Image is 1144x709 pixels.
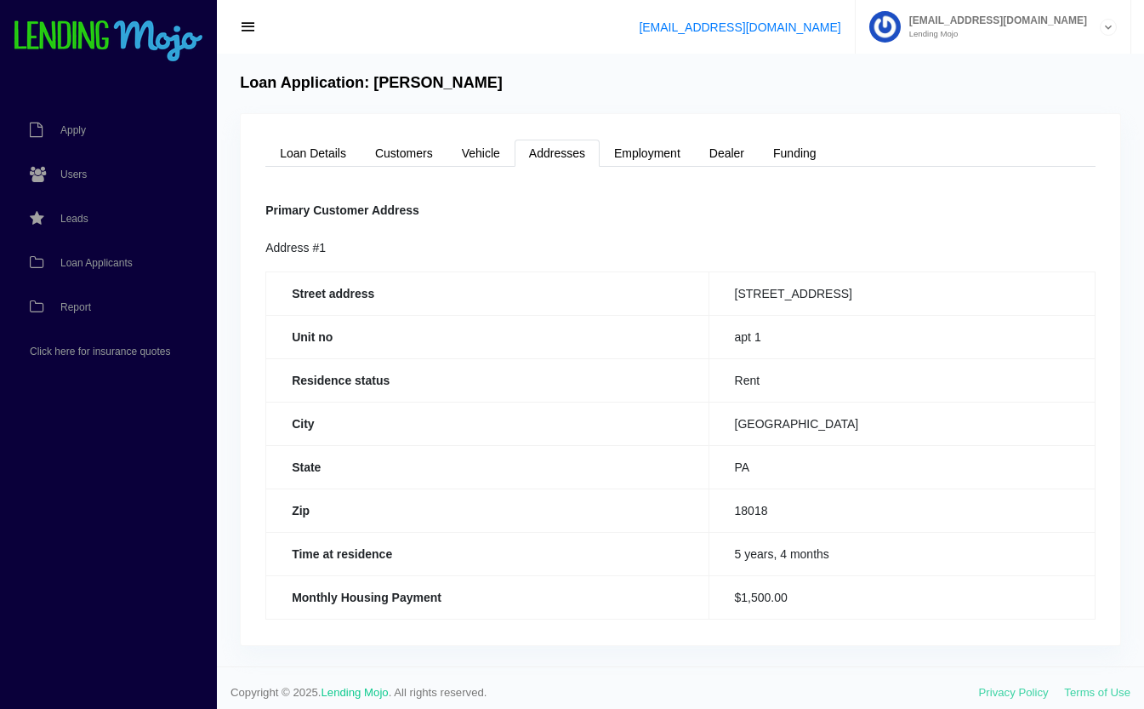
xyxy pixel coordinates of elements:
[639,20,840,34] a: [EMAIL_ADDRESS][DOMAIN_NAME]
[60,302,91,312] span: Report
[266,532,709,575] th: Time at residence
[266,402,709,445] th: City
[709,445,1095,489] td: PA
[695,140,759,167] a: Dealer
[60,125,86,135] span: Apply
[13,20,204,63] img: logo-small.png
[265,201,1096,221] div: Primary Customer Address
[265,238,1096,259] div: Address #1
[869,11,901,43] img: Profile image
[709,489,1095,532] td: 18018
[759,140,831,167] a: Funding
[515,140,600,167] a: Addresses
[600,140,695,167] a: Employment
[901,30,1087,38] small: Lending Mojo
[709,272,1095,315] td: [STREET_ADDRESS]
[709,315,1095,358] td: apt 1
[266,489,709,532] th: Zip
[60,258,133,268] span: Loan Applicants
[1064,686,1130,699] a: Terms of Use
[361,140,447,167] a: Customers
[266,358,709,402] th: Residence status
[709,575,1095,619] td: $1,500.00
[292,591,441,604] b: Monthly Housing Payment
[979,686,1049,699] a: Privacy Policy
[266,445,709,489] th: State
[60,169,87,180] span: Users
[447,140,515,167] a: Vehicle
[60,214,88,224] span: Leads
[266,315,709,358] th: Unit no
[30,346,170,357] span: Click here for insurance quotes
[709,358,1095,402] td: Rent
[322,686,389,699] a: Lending Mojo
[265,140,361,167] a: Loan Details
[709,532,1095,575] td: 5 years, 4 months
[240,74,503,93] h4: Loan Application: [PERSON_NAME]
[901,15,1087,26] span: [EMAIL_ADDRESS][DOMAIN_NAME]
[266,272,709,315] th: Street address
[231,684,979,701] span: Copyright © 2025. . All rights reserved.
[709,402,1095,445] td: [GEOGRAPHIC_DATA]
